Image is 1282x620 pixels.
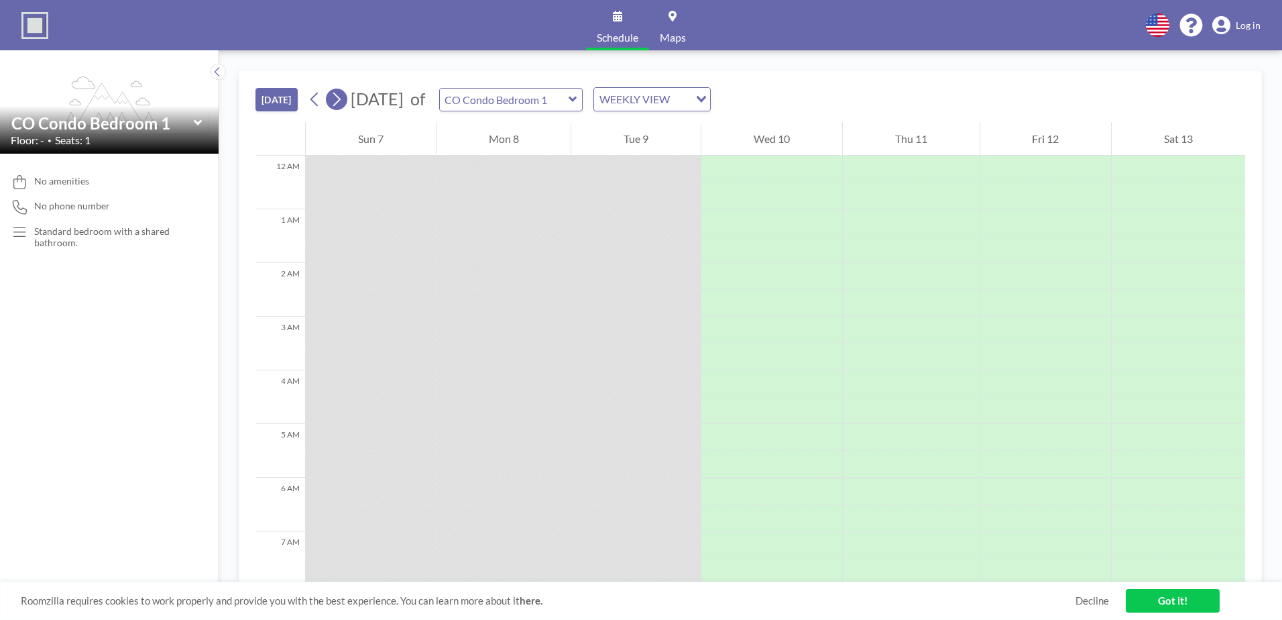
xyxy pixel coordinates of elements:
[594,88,710,111] div: Search for option
[1212,16,1261,35] a: Log in
[255,424,305,478] div: 5 AM
[597,91,673,108] span: WEEKLY VIEW
[255,209,305,263] div: 1 AM
[597,32,638,43] span: Schedule
[701,122,842,156] div: Wed 10
[660,32,686,43] span: Maps
[11,113,194,133] input: CO Condo Bedroom 1
[571,122,701,156] div: Tue 9
[255,263,305,317] div: 2 AM
[11,134,44,147] span: Floor: -
[255,478,305,531] div: 6 AM
[674,91,688,108] input: Search for option
[1236,19,1261,32] span: Log in
[843,122,980,156] div: Thu 11
[410,89,425,109] span: of
[980,122,1112,156] div: Fri 12
[55,134,91,147] span: Seats: 1
[520,595,542,607] a: here.
[306,122,436,156] div: Sun 7
[255,531,305,585] div: 7 AM
[34,225,192,249] p: Standard bedroom with a shared bathroom.
[255,370,305,424] div: 4 AM
[351,89,404,109] span: [DATE]
[255,88,298,111] button: [DATE]
[436,122,571,156] div: Mon 8
[255,317,305,370] div: 3 AM
[34,175,89,187] span: No amenities
[48,136,52,145] span: •
[34,200,110,212] span: No phone number
[440,89,569,111] input: CO Condo Bedroom 1
[1112,122,1245,156] div: Sat 13
[1126,589,1220,613] a: Got it!
[21,12,48,39] img: organization-logo
[21,595,1075,607] span: Roomzilla requires cookies to work properly and provide you with the best experience. You can lea...
[255,156,305,209] div: 12 AM
[1075,595,1109,607] a: Decline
